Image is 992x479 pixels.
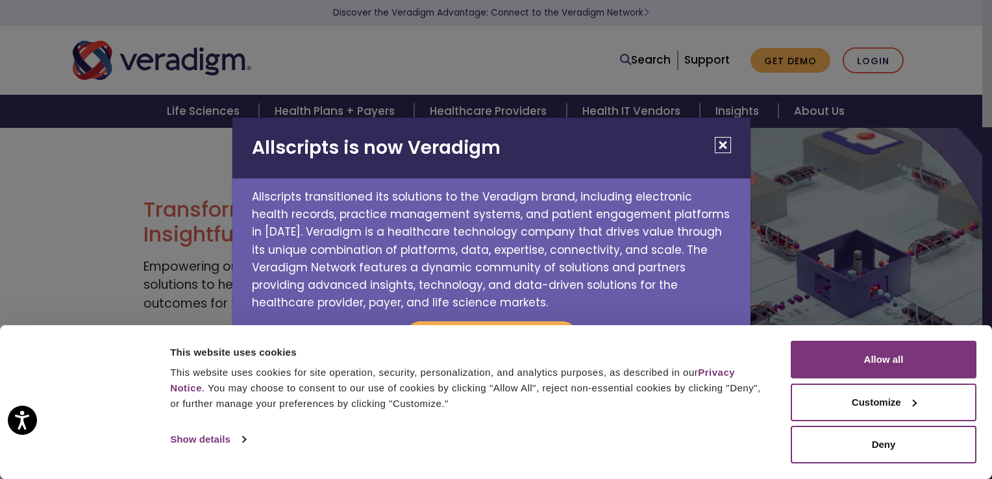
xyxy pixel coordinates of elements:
button: Allow all [791,341,976,378]
a: Show details [170,430,245,449]
iframe: Drift Chat Widget [743,386,976,463]
p: Allscripts transitioned its solutions to the Veradigm brand, including electronic health records,... [232,178,750,312]
div: This website uses cookies [170,345,762,360]
h2: Allscripts is now Veradigm [232,117,750,178]
button: Continue to Veradigm [405,321,578,351]
div: This website uses cookies for site operation, security, personalization, and analytics purposes, ... [170,365,762,411]
button: Close [715,137,731,153]
button: Customize [791,384,976,421]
